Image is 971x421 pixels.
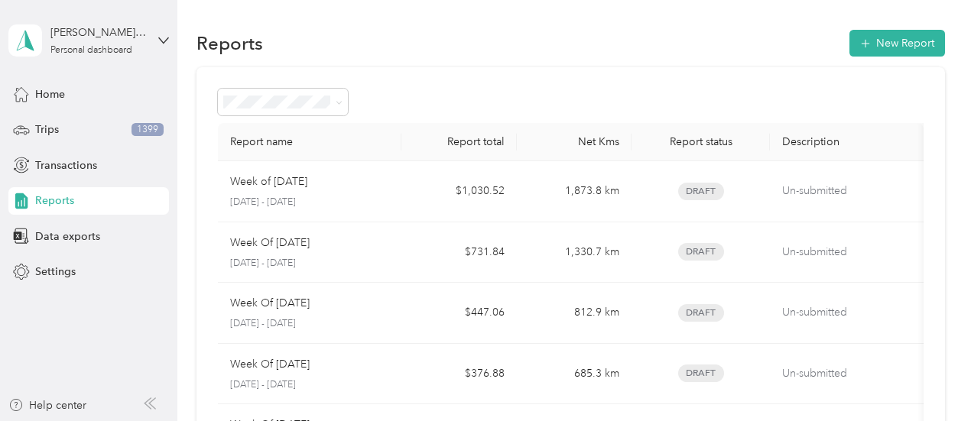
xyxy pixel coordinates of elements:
p: Un-submitted [782,183,911,199]
td: 1,330.7 km [517,222,632,283]
span: Trips [35,121,59,138]
span: Settings [35,264,76,280]
th: Description [770,123,924,161]
p: Week Of [DATE] [230,356,310,373]
td: $376.88 [401,344,516,405]
p: Week of [DATE] [230,173,307,190]
td: 812.9 km [517,283,632,344]
span: Home [35,86,65,102]
span: Draft [678,304,724,322]
td: $731.84 [401,222,516,283]
th: Report total [401,123,516,161]
div: Personal dashboard [50,46,132,55]
p: Week Of [DATE] [230,295,310,312]
p: [DATE] - [DATE] [230,196,390,209]
p: [DATE] - [DATE] [230,257,390,270]
span: Transactions [35,157,97,173]
p: Un-submitted [782,244,911,261]
span: Reports [35,193,74,209]
div: [PERSON_NAME][EMAIL_ADDRESS][PERSON_NAME][DOMAIN_NAME] [50,24,146,40]
p: Week Of [DATE] [230,235,310,251]
iframe: Everlance-gr Chat Button Frame [885,335,971,421]
h1: Reports [196,35,263,51]
td: $447.06 [401,283,516,344]
span: Draft [678,243,724,261]
span: Data exports [35,228,100,245]
span: Draft [678,183,724,200]
p: [DATE] - [DATE] [230,378,390,392]
td: $1,030.52 [401,161,516,222]
td: 685.3 km [517,344,632,405]
th: Net Kms [517,123,632,161]
p: Un-submitted [782,304,911,321]
p: Un-submitted [782,365,911,382]
td: 1,873.8 km [517,161,632,222]
th: Report name [218,123,402,161]
button: Help center [8,397,86,413]
button: New Report [849,30,945,57]
p: [DATE] - [DATE] [230,317,390,331]
span: 1399 [132,123,164,137]
div: Report status [644,135,758,148]
span: Draft [678,364,724,382]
